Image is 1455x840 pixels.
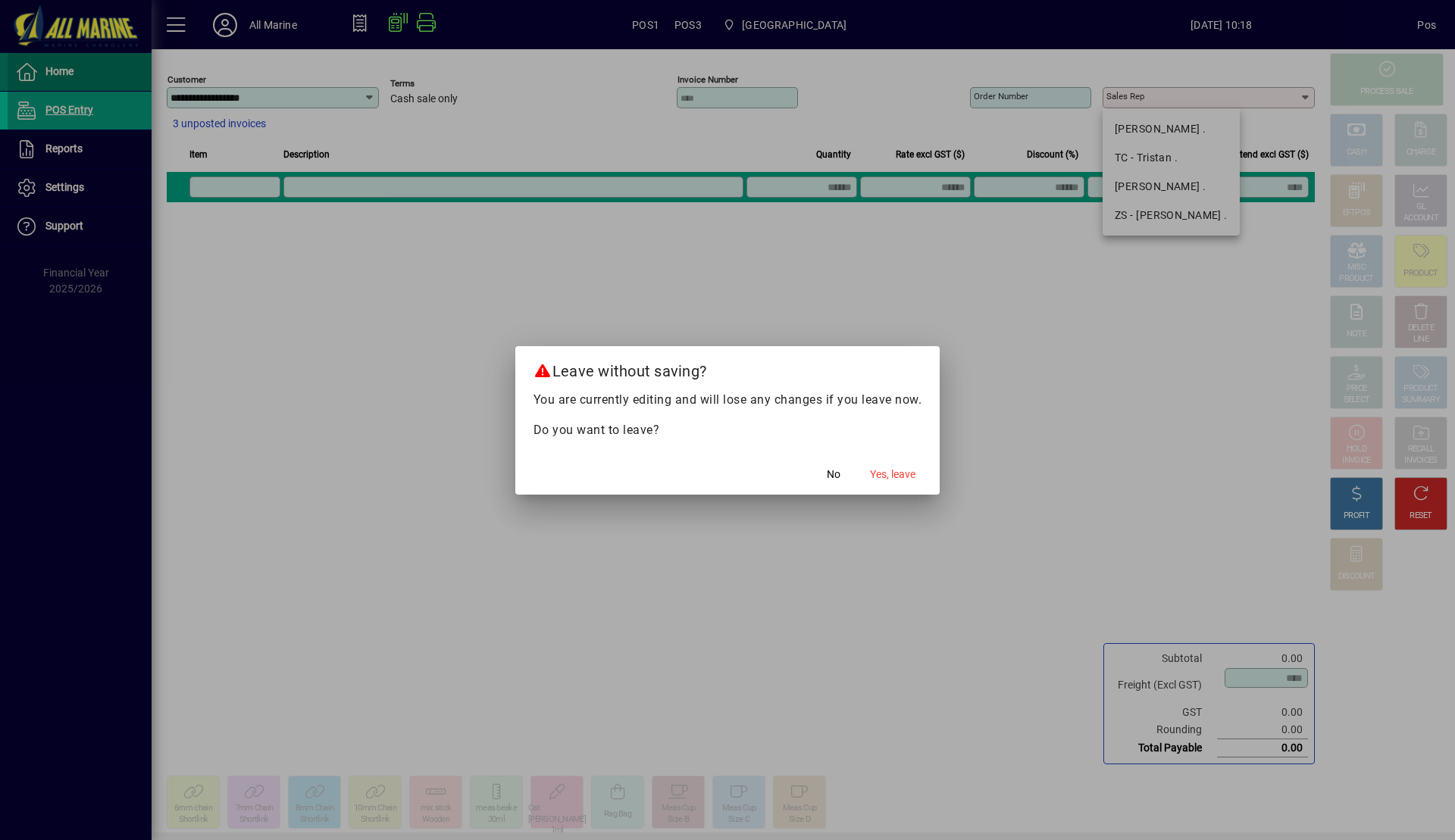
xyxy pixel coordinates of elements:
[533,421,922,439] p: Do you want to leave?
[864,461,921,489] button: Yes, leave
[809,461,858,489] button: No
[827,467,840,482] span: No
[870,467,915,482] span: Yes, leave
[533,391,922,409] p: You are currently editing and will lose any changes if you leave now.
[515,346,940,390] h2: Leave without saving?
